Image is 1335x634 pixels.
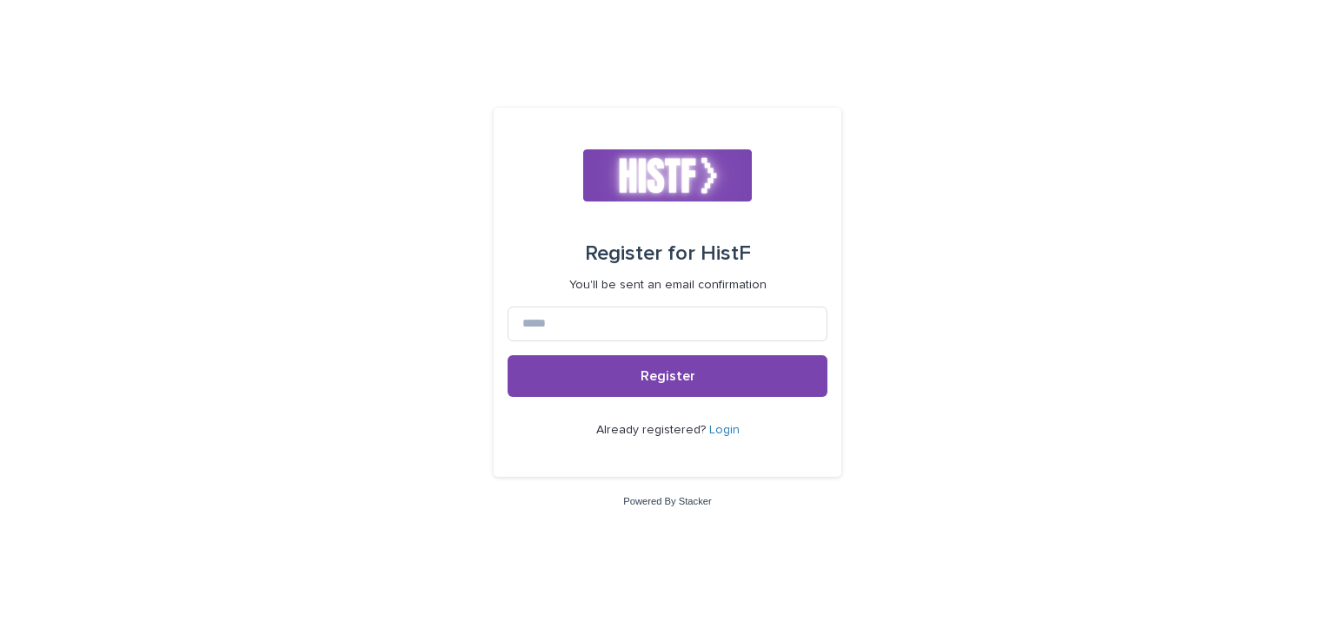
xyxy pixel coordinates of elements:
span: Already registered? [596,424,709,436]
img: k2lX6XtKT2uGl0LI8IDL [583,149,753,201]
div: HistF [585,229,751,278]
span: Register [641,369,695,383]
a: Powered By Stacker [623,496,711,506]
span: Register for [585,243,695,264]
a: Login [709,424,740,436]
p: You'll be sent an email confirmation [569,278,767,293]
button: Register [508,355,827,397]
